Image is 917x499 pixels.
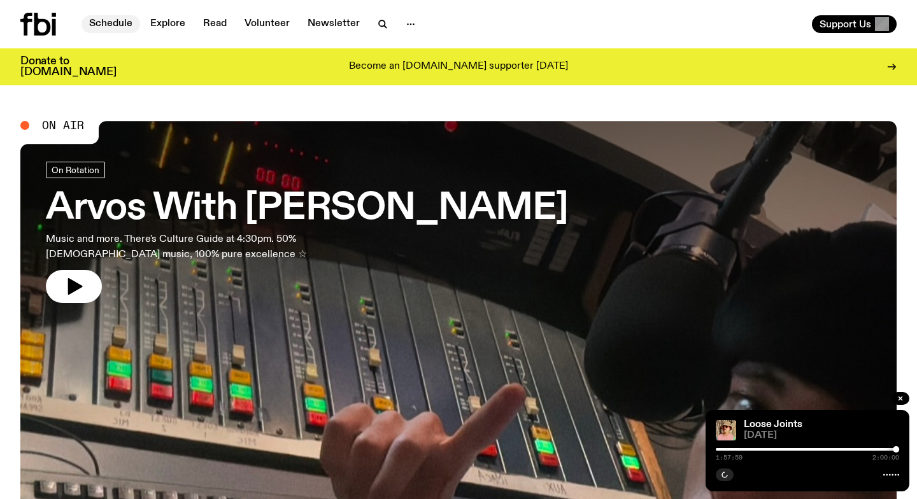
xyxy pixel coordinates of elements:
p: Become an [DOMAIN_NAME] supporter [DATE] [349,61,568,73]
p: Music and more. There's Culture Guide at 4:30pm. 50% [DEMOGRAPHIC_DATA] music, 100% pure excellen... [46,232,372,262]
span: [DATE] [744,431,899,440]
a: Schedule [82,15,140,33]
span: 1:57:59 [716,454,743,461]
h3: Donate to [DOMAIN_NAME] [20,56,117,78]
span: Support Us [820,18,871,30]
a: Arvos With [PERSON_NAME]Music and more. There's Culture Guide at 4:30pm. 50% [DEMOGRAPHIC_DATA] m... [46,162,568,303]
h3: Arvos With [PERSON_NAME] [46,191,568,227]
span: On Air [42,120,84,131]
button: Support Us [812,15,897,33]
img: Tyson stands in front of a paperbark tree wearing orange sunglasses, a suede bucket hat and a pin... [716,420,736,440]
a: On Rotation [46,162,105,178]
a: Loose Joints [744,419,802,430]
span: On Rotation [52,165,99,174]
span: 2:00:00 [872,454,899,461]
a: Volunteer [237,15,297,33]
a: Newsletter [300,15,367,33]
a: Read [195,15,234,33]
a: Explore [143,15,193,33]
